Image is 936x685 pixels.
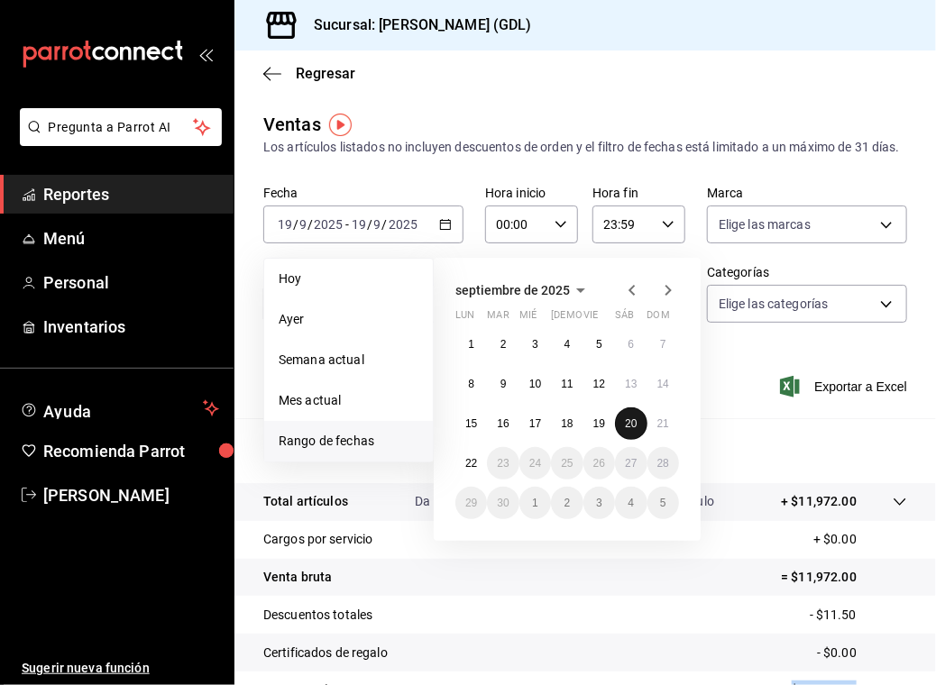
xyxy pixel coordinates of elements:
label: Fecha [263,187,463,200]
button: 14 de septiembre de 2025 [647,368,679,400]
abbr: 18 de septiembre de 2025 [561,417,573,430]
p: - $11.50 [810,606,907,625]
abbr: 2 de octubre de 2025 [564,497,571,509]
abbr: 2 de septiembre de 2025 [500,338,507,351]
button: 4 de septiembre de 2025 [551,328,583,361]
button: Exportar a Excel [784,376,907,397]
span: Elige las marcas [719,215,811,233]
abbr: 25 de septiembre de 2025 [561,457,573,470]
button: 25 de septiembre de 2025 [551,447,583,479]
abbr: 27 de septiembre de 2025 [625,457,637,470]
span: - [345,217,349,232]
input: ---- [388,217,418,232]
button: 7 de septiembre de 2025 [647,328,679,361]
span: Rango de fechas [279,432,418,451]
button: Regresar [263,65,355,82]
button: septiembre de 2025 [455,279,592,301]
div: Ventas [263,111,321,138]
p: + $0.00 [813,530,907,549]
abbr: 5 de septiembre de 2025 [596,338,602,351]
button: 23 de septiembre de 2025 [487,447,518,479]
div: Los artículos listados no incluyen descuentos de orden y el filtro de fechas está limitado a un m... [263,138,907,157]
span: / [367,217,372,232]
span: Ayer [279,310,418,329]
abbr: martes [487,309,509,328]
span: [PERSON_NAME] [43,483,219,507]
button: 19 de septiembre de 2025 [583,407,615,440]
abbr: 4 de octubre de 2025 [628,497,634,509]
span: Regresar [296,65,355,82]
img: Tooltip marker [329,114,352,136]
abbr: 13 de septiembre de 2025 [625,378,637,390]
span: Semana actual [279,351,418,370]
abbr: 10 de septiembre de 2025 [529,378,541,390]
button: 13 de septiembre de 2025 [615,368,647,400]
button: 2 de octubre de 2025 [551,487,583,519]
a: Pregunta a Parrot AI [13,131,222,150]
abbr: 16 de septiembre de 2025 [497,417,509,430]
input: -- [351,217,367,232]
button: 1 de septiembre de 2025 [455,328,487,361]
abbr: sábado [615,309,634,328]
p: Certificados de regalo [263,644,388,662]
p: Descuentos totales [263,606,372,625]
p: Venta bruta [263,568,332,587]
abbr: 19 de septiembre de 2025 [593,417,605,430]
label: Categorías [707,267,907,279]
span: Personal [43,270,219,295]
span: Hoy [279,269,418,288]
input: -- [277,217,293,232]
abbr: 29 de septiembre de 2025 [465,497,477,509]
abbr: 22 de septiembre de 2025 [465,457,477,470]
button: 3 de octubre de 2025 [583,487,615,519]
span: Reportes [43,182,219,206]
button: 5 de octubre de 2025 [647,487,679,519]
button: 26 de septiembre de 2025 [583,447,615,479]
button: 24 de septiembre de 2025 [519,447,551,479]
input: ---- [313,217,344,232]
button: Pregunta a Parrot AI [20,108,222,146]
button: 30 de septiembre de 2025 [487,487,518,519]
abbr: 1 de octubre de 2025 [532,497,538,509]
abbr: 3 de octubre de 2025 [596,497,602,509]
p: + $11,972.00 [781,492,857,511]
abbr: 8 de septiembre de 2025 [468,378,474,390]
button: 4 de octubre de 2025 [615,487,647,519]
abbr: 28 de septiembre de 2025 [657,457,669,470]
button: 6 de septiembre de 2025 [615,328,647,361]
abbr: 24 de septiembre de 2025 [529,457,541,470]
abbr: 4 de septiembre de 2025 [564,338,571,351]
span: / [293,217,298,232]
button: 11 de septiembre de 2025 [551,368,583,400]
p: = $11,972.00 [781,568,907,587]
abbr: miércoles [519,309,537,328]
span: / [382,217,388,232]
button: 27 de septiembre de 2025 [615,447,647,479]
abbr: jueves [551,309,657,328]
button: open_drawer_menu [198,47,213,61]
button: 20 de septiembre de 2025 [615,407,647,440]
abbr: 17 de septiembre de 2025 [529,417,541,430]
span: / [307,217,313,232]
button: 16 de septiembre de 2025 [487,407,518,440]
abbr: 12 de septiembre de 2025 [593,378,605,390]
abbr: 14 de septiembre de 2025 [657,378,669,390]
abbr: 26 de septiembre de 2025 [593,457,605,470]
button: 12 de septiembre de 2025 [583,368,615,400]
abbr: 23 de septiembre de 2025 [497,457,509,470]
button: 17 de septiembre de 2025 [519,407,551,440]
button: 1 de octubre de 2025 [519,487,551,519]
span: Inventarios [43,315,219,339]
abbr: 30 de septiembre de 2025 [497,497,509,509]
abbr: lunes [455,309,474,328]
abbr: 5 de octubre de 2025 [660,497,666,509]
abbr: 1 de septiembre de 2025 [468,338,474,351]
span: septiembre de 2025 [455,283,570,297]
span: Menú [43,226,219,251]
button: 3 de septiembre de 2025 [519,328,551,361]
abbr: 11 de septiembre de 2025 [561,378,573,390]
button: 2 de septiembre de 2025 [487,328,518,361]
abbr: 15 de septiembre de 2025 [465,417,477,430]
